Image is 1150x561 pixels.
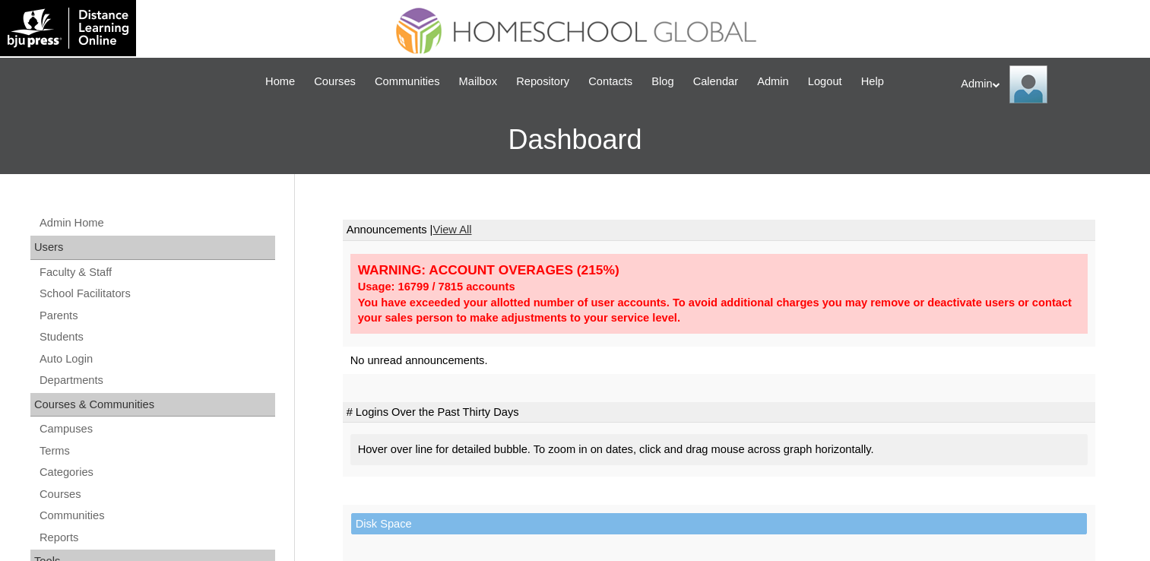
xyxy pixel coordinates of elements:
a: Help [854,73,892,90]
span: Calendar [693,73,738,90]
strong: Usage: 16799 / 7815 accounts [358,280,515,293]
a: Parents [38,306,275,325]
a: Admin Home [38,214,275,233]
a: View All [432,223,471,236]
td: Disk Space [351,513,1087,535]
a: Categories [38,463,275,482]
div: Hover over line for detailed bubble. To zoom in on dates, click and drag mouse across graph horiz... [350,434,1088,465]
a: Reports [38,528,275,547]
a: Students [38,328,275,347]
td: Announcements | [343,220,1095,241]
a: Contacts [581,73,640,90]
td: No unread announcements. [343,347,1095,375]
a: Admin [749,73,797,90]
div: Admin [961,65,1135,103]
span: Home [265,73,295,90]
span: Repository [516,73,569,90]
a: School Facilitators [38,284,275,303]
span: Logout [808,73,842,90]
a: Auto Login [38,350,275,369]
a: Communities [38,506,275,525]
td: # Logins Over the Past Thirty Days [343,402,1095,423]
a: Blog [644,73,681,90]
a: Courses [38,485,275,504]
span: Blog [651,73,673,90]
a: Home [258,73,303,90]
a: Terms [38,442,275,461]
span: Mailbox [459,73,498,90]
a: Logout [800,73,850,90]
a: Mailbox [451,73,505,90]
a: Courses [306,73,363,90]
div: WARNING: ACCOUNT OVERAGES (215%) [358,261,1080,279]
span: Help [861,73,884,90]
span: Contacts [588,73,632,90]
span: Communities [375,73,440,90]
div: Users [30,236,275,260]
span: Courses [314,73,356,90]
span: Admin [757,73,789,90]
div: You have exceeded your allotted number of user accounts. To avoid additional charges you may remo... [358,295,1080,326]
a: Campuses [38,420,275,439]
a: Communities [367,73,448,90]
a: Calendar [686,73,746,90]
img: logo-white.png [8,8,128,49]
a: Repository [508,73,577,90]
a: Faculty & Staff [38,263,275,282]
a: Departments [38,371,275,390]
img: Admin Homeschool Global [1009,65,1047,103]
h3: Dashboard [8,106,1142,174]
div: Courses & Communities [30,393,275,417]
